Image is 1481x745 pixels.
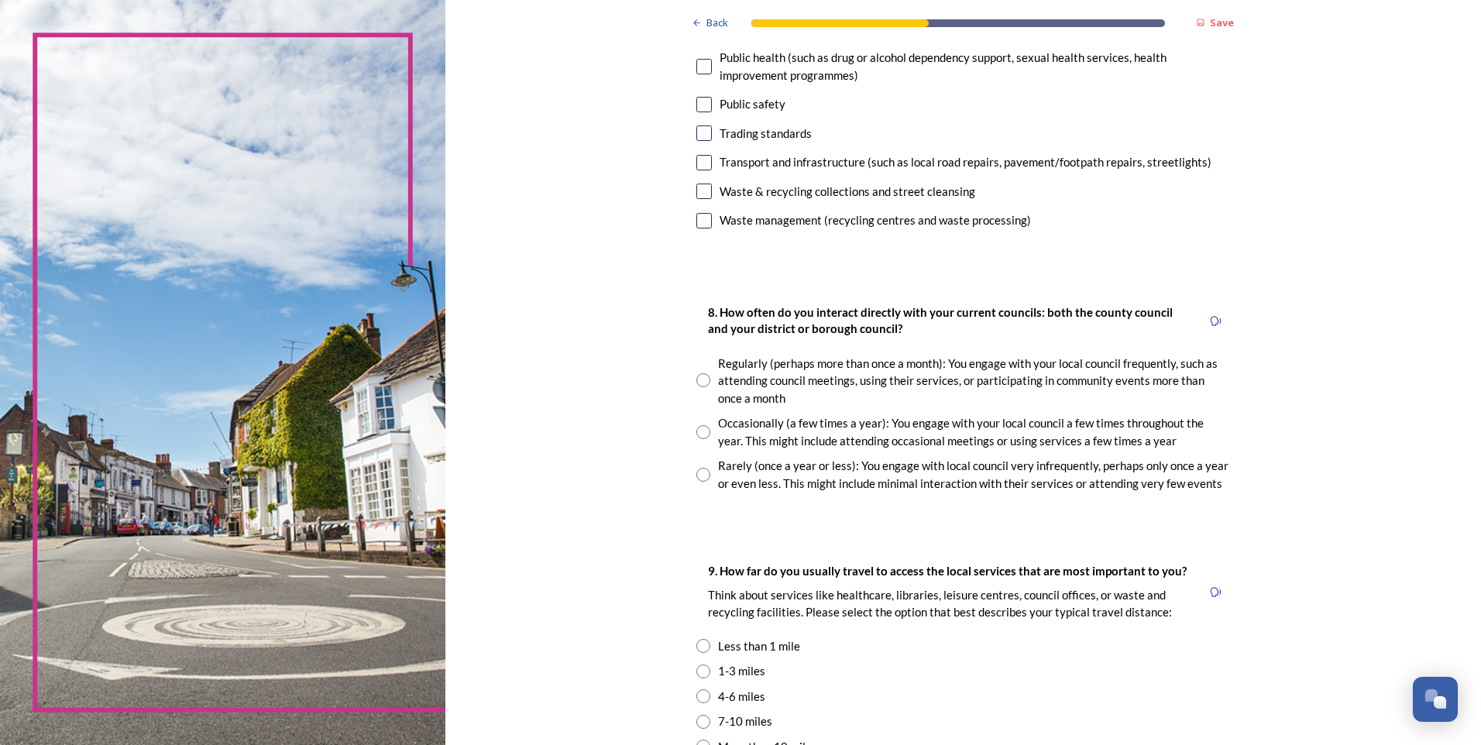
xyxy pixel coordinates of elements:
[718,355,1229,407] div: Regularly (perhaps more than once a month): You engage with your local council frequently, such a...
[720,153,1211,171] div: Transport and infrastructure (such as local road repairs, pavement/footpath repairs, streetlights)
[720,211,1031,229] div: Waste management (recycling centres and waste processing)
[720,49,1229,84] div: Public health (such as drug or alcohol dependency support, sexual health services, health improve...
[718,712,772,730] div: 7-10 miles
[720,125,812,142] div: Trading standards
[718,688,765,706] div: 4-6 miles
[1413,677,1458,722] button: Open Chat
[708,587,1190,620] p: Think about services like healthcare, libraries, leisure centres, council offices, or waste and r...
[718,637,800,655] div: Less than 1 mile
[708,305,1175,335] strong: 8. How often do you interact directly with your current councils: both the county council and you...
[708,564,1187,578] strong: 9. How far do you usually travel to access the local services that are most important to you?
[718,662,765,680] div: 1-3 miles
[1210,15,1234,29] strong: Save
[718,414,1229,449] div: Occasionally (a few times a year): You engage with your local council a few times throughout the ...
[720,183,975,201] div: Waste & recycling collections and street cleansing
[720,95,785,113] div: Public safety
[706,15,728,30] span: Back
[718,457,1229,492] div: Rarely (once a year or less): You engage with local council very infrequently, perhaps only once ...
